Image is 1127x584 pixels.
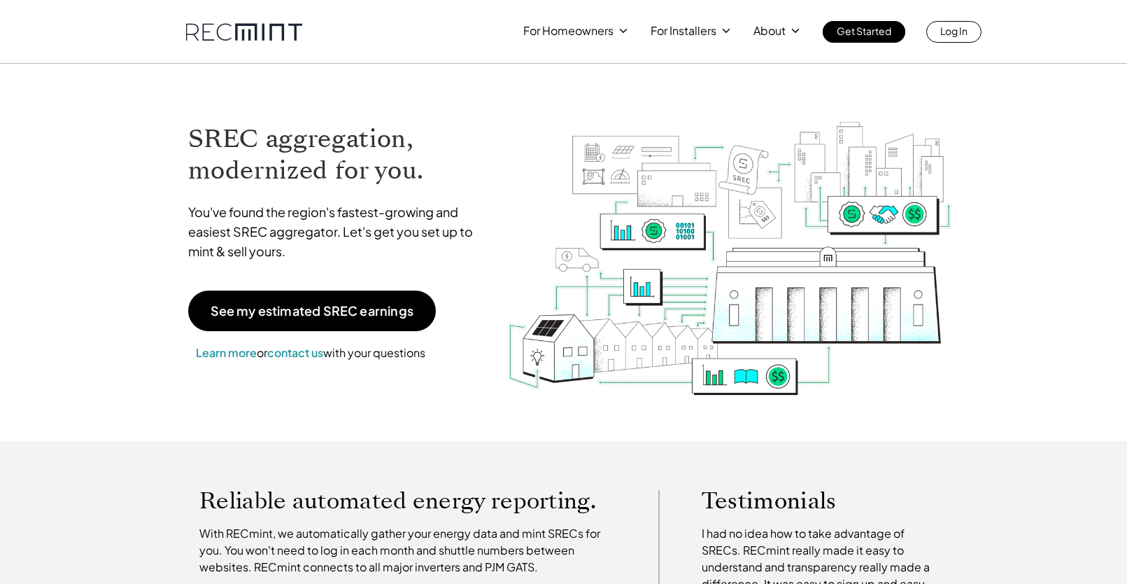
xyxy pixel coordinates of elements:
[188,344,433,362] p: or with your questions
[188,202,486,261] p: You've found the region's fastest-growing and easiest SREC aggregator. Let's get you set up to mi...
[196,345,257,360] a: Learn more
[753,21,786,41] p: About
[823,21,905,43] a: Get Started
[523,21,614,41] p: For Homeowners
[926,21,981,43] a: Log In
[940,21,967,41] p: Log In
[651,21,716,41] p: For Installers
[211,305,413,317] p: See my estimated SREC earnings
[199,525,616,576] p: With RECmint, we automatically gather your energy data and mint SRECs for you. You won't need to ...
[702,490,910,511] p: Testimonials
[837,21,891,41] p: Get Started
[506,85,953,399] img: RECmint value cycle
[188,123,486,186] h1: SREC aggregation, modernized for you.
[188,291,436,331] a: See my estimated SREC earnings
[267,345,323,360] a: contact us
[199,490,616,511] p: Reliable automated energy reporting.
